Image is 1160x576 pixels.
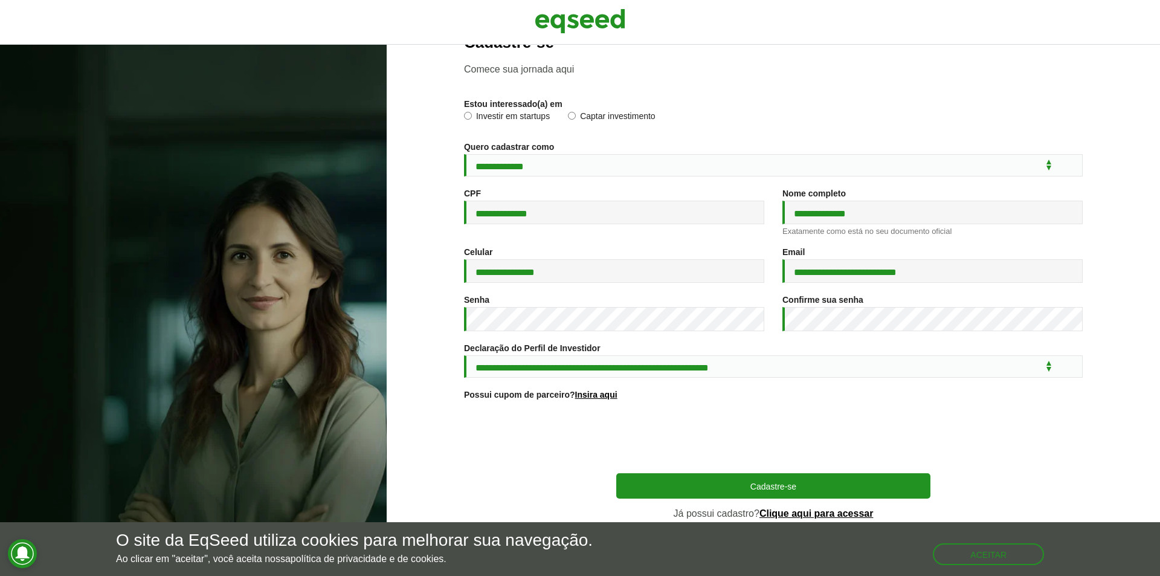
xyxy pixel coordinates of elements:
[782,248,805,256] label: Email
[464,189,481,198] label: CPF
[464,248,492,256] label: Celular
[782,227,1083,235] div: Exatamente como está no seu documento oficial
[933,543,1044,565] button: Aceitar
[782,296,863,304] label: Confirme sua senha
[535,6,625,36] img: EqSeed Logo
[116,531,593,550] h5: O site da EqSeed utiliza cookies para melhorar sua navegação.
[116,553,593,565] p: Ao clicar em "aceitar", você aceita nossa .
[464,344,601,352] label: Declaração do Perfil de Investidor
[464,112,550,124] label: Investir em startups
[782,189,846,198] label: Nome completo
[616,473,930,499] button: Cadastre-se
[616,508,930,519] p: Já possui cadastro?
[568,112,656,124] label: Captar investimento
[464,296,489,304] label: Senha
[575,390,617,399] a: Insira aqui
[568,112,576,120] input: Captar investimento
[464,112,472,120] input: Investir em startups
[464,100,562,108] label: Estou interessado(a) em
[464,63,1083,75] p: Comece sua jornada aqui
[464,34,1083,51] h2: Cadastre-se
[464,143,554,151] label: Quero cadastrar como
[291,554,444,564] a: política de privacidade e de cookies
[681,414,865,461] iframe: reCAPTCHA
[759,509,874,519] a: Clique aqui para acessar
[464,390,617,399] label: Possui cupom de parceiro?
